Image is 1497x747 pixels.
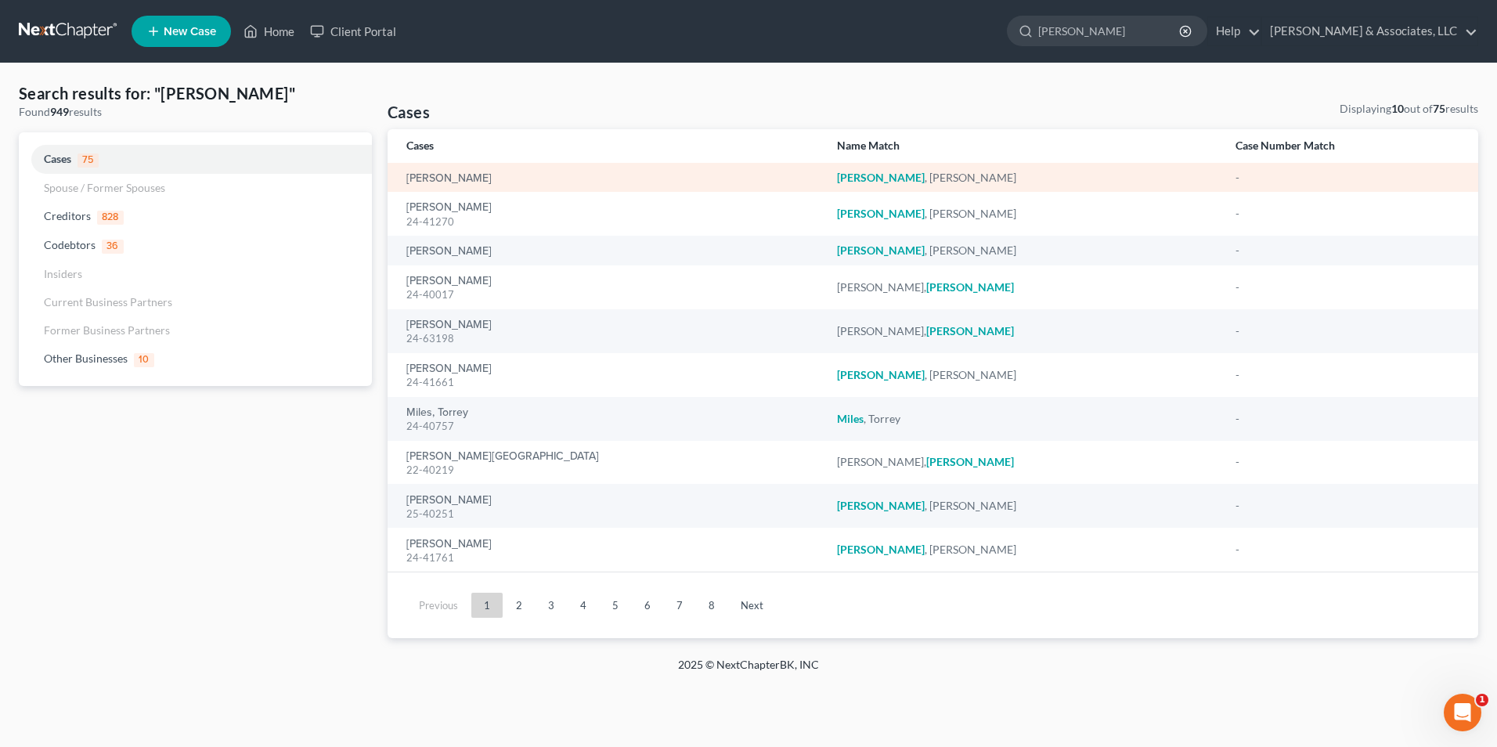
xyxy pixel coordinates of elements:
[1038,16,1181,45] input: Search by name...
[406,419,812,434] div: 24-40757
[1235,411,1459,427] div: -
[837,498,1210,514] div: , [PERSON_NAME]
[44,152,71,165] span: Cases
[837,411,1210,427] div: , Torrey
[837,243,1210,258] div: , [PERSON_NAME]
[19,82,372,104] h4: Search results for: "[PERSON_NAME]"
[1235,454,1459,470] div: -
[837,244,925,257] em: [PERSON_NAME]
[600,593,631,618] a: 5
[837,170,1210,186] div: , [PERSON_NAME]
[837,367,1210,383] div: , [PERSON_NAME]
[44,209,91,222] span: Creditors
[406,463,812,478] div: 22-40219
[503,593,535,618] a: 2
[50,105,69,118] strong: 949
[19,202,372,231] a: Creditors828
[837,280,1210,295] div: [PERSON_NAME],
[837,543,925,556] em: [PERSON_NAME]
[406,215,812,229] div: 24-41270
[1235,170,1459,186] div: -
[164,26,216,38] span: New Case
[388,129,824,163] th: Cases
[44,323,170,337] span: Former Business Partners
[406,202,492,213] a: [PERSON_NAME]
[44,238,96,251] span: Codebtors
[406,246,492,257] a: [PERSON_NAME]
[536,593,567,618] a: 3
[632,593,663,618] a: 6
[406,375,812,390] div: 24-41661
[471,593,503,618] a: 1
[406,550,812,565] div: 24-41761
[44,295,172,309] span: Current Business Partners
[1235,280,1459,295] div: -
[406,407,468,418] a: Miles, Torrey
[97,211,124,225] span: 828
[302,657,1195,685] div: 2025 © NextChapterBK, INC
[406,319,492,330] a: [PERSON_NAME]
[1235,243,1459,258] div: -
[696,593,727,618] a: 8
[406,276,492,287] a: [PERSON_NAME]
[824,129,1223,163] th: Name Match
[78,153,99,168] span: 75
[1235,542,1459,558] div: -
[1208,17,1261,45] a: Help
[134,353,154,367] span: 10
[406,451,599,462] a: [PERSON_NAME][GEOGRAPHIC_DATA]
[837,171,925,184] em: [PERSON_NAME]
[406,507,812,521] div: 25-40251
[236,17,302,45] a: Home
[837,542,1210,558] div: , [PERSON_NAME]
[1235,206,1459,222] div: -
[406,539,492,550] a: [PERSON_NAME]
[568,593,599,618] a: 4
[406,173,492,184] a: [PERSON_NAME]
[406,363,492,374] a: [PERSON_NAME]
[1433,102,1445,115] strong: 75
[1235,323,1459,339] div: -
[406,495,492,506] a: [PERSON_NAME]
[664,593,695,618] a: 7
[837,206,1210,222] div: , [PERSON_NAME]
[837,368,925,381] em: [PERSON_NAME]
[44,352,128,365] span: Other Businesses
[19,104,372,120] div: Found results
[1235,367,1459,383] div: -
[19,316,372,345] a: Former Business Partners
[1262,17,1477,45] a: [PERSON_NAME] & Associates, LLC
[837,412,864,425] em: Miles
[1235,498,1459,514] div: -
[1340,101,1478,117] div: Displaying out of results
[926,280,1014,294] em: [PERSON_NAME]
[19,288,372,316] a: Current Business Partners
[837,207,925,220] em: [PERSON_NAME]
[19,260,372,288] a: Insiders
[19,231,372,260] a: Codebtors36
[1476,694,1488,706] span: 1
[728,593,776,618] a: Next
[406,331,812,346] div: 24-63198
[44,267,82,280] span: Insiders
[926,324,1014,337] em: [PERSON_NAME]
[102,240,124,254] span: 36
[302,17,404,45] a: Client Portal
[837,454,1210,470] div: [PERSON_NAME],
[406,287,812,302] div: 24-40017
[1223,129,1478,163] th: Case Number Match
[19,174,372,202] a: Spouse / Former Spouses
[1444,694,1481,731] iframe: Intercom live chat
[388,101,430,123] h4: Cases
[837,323,1210,339] div: [PERSON_NAME],
[19,145,372,174] a: Cases75
[44,181,165,194] span: Spouse / Former Spouses
[926,455,1014,468] em: [PERSON_NAME]
[19,345,372,373] a: Other Businesses10
[837,499,925,512] em: [PERSON_NAME]
[1391,102,1404,115] strong: 10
